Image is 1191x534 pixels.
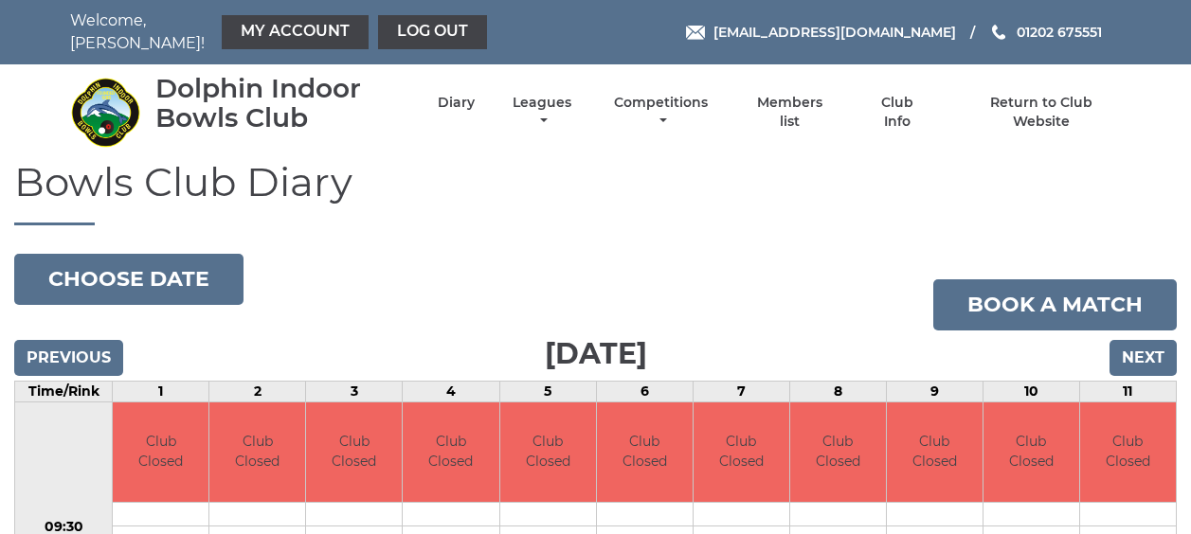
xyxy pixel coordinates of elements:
td: 8 [789,382,886,402]
td: Club Closed [1080,402,1176,502]
button: Choose date [14,254,244,305]
td: 2 [209,382,306,402]
td: Club Closed [113,402,208,502]
td: Club Closed [694,402,789,502]
input: Next [1110,340,1177,376]
td: Club Closed [500,402,596,502]
input: Previous [14,340,123,376]
img: Phone us [992,25,1005,40]
td: Club Closed [887,402,983,502]
td: 5 [499,382,596,402]
span: [EMAIL_ADDRESS][DOMAIN_NAME] [713,24,956,41]
a: Email [EMAIL_ADDRESS][DOMAIN_NAME] [686,22,956,43]
nav: Welcome, [PERSON_NAME]! [70,9,492,55]
div: Dolphin Indoor Bowls Club [155,74,405,133]
td: 6 [596,382,693,402]
img: Email [686,26,705,40]
a: Return to Club Website [961,94,1121,131]
td: 7 [693,382,789,402]
td: 3 [306,382,403,402]
td: Club Closed [597,402,693,502]
td: 4 [403,382,499,402]
h1: Bowls Club Diary [14,160,1177,225]
td: Club Closed [983,402,1079,502]
td: Club Closed [790,402,886,502]
img: Dolphin Indoor Bowls Club [70,77,141,148]
a: My Account [222,15,369,49]
span: 01202 675551 [1017,24,1102,41]
td: 10 [983,382,1079,402]
td: 9 [886,382,983,402]
td: Time/Rink [15,382,113,402]
td: Club Closed [306,402,402,502]
a: Competitions [610,94,713,131]
a: Diary [438,94,475,112]
td: Club Closed [209,402,305,502]
td: Club Closed [403,402,498,502]
a: Members list [746,94,833,131]
td: 11 [1079,382,1176,402]
a: Phone us 01202 675551 [989,22,1102,43]
a: Log out [378,15,487,49]
a: Club Info [867,94,929,131]
td: 1 [113,382,209,402]
a: Leagues [508,94,576,131]
a: Book a match [933,279,1177,330]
